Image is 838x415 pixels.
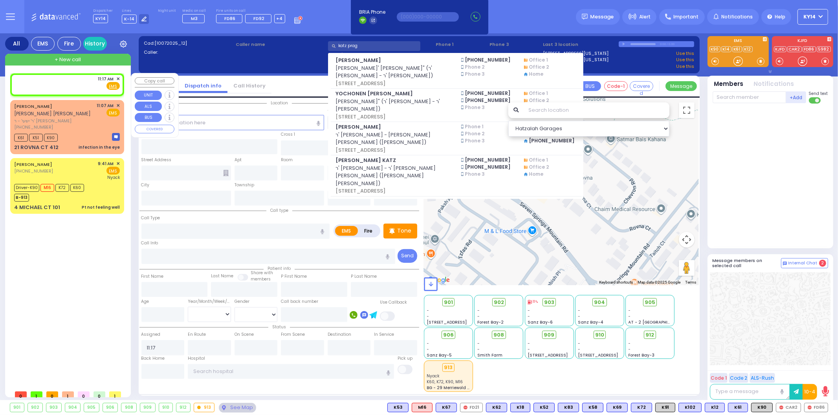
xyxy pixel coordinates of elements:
[251,276,271,282] span: members
[14,103,52,109] a: [PERSON_NAME]
[251,270,273,276] small: Share with
[427,308,429,313] span: -
[336,146,451,154] span: [STREET_ADDRESS]
[645,299,655,306] span: 905
[427,379,463,385] span: K60, K72, K90, M16
[46,391,58,397] span: 0
[774,46,787,52] a: KJFD
[328,182,339,188] label: State
[673,13,699,20] span: Important
[590,13,614,21] span: Message
[188,364,394,379] input: Search hospital
[144,49,233,56] label: Caller:
[281,273,307,280] label: P First Name
[743,46,753,52] a: K12
[630,81,653,91] button: Covered
[55,56,81,64] span: + New call
[141,331,161,338] label: Assigned
[594,299,605,306] span: 904
[529,97,549,104] span: Office 2
[529,157,548,164] span: Office 1
[465,90,510,97] span: [PHONE_NUMBER]
[236,41,325,48] label: Caller name
[328,106,339,113] label: Areas
[94,391,105,397] span: 0
[678,403,702,412] div: BLS
[351,273,377,280] label: P Last Name
[788,260,818,266] span: Internal Chat
[582,403,603,412] div: K58
[705,403,725,412] div: BLS
[477,308,480,313] span: -
[708,39,769,44] label: EMS
[544,299,554,306] span: 903
[461,98,464,102] img: smartphone.png
[31,37,55,51] div: EMS
[84,403,99,412] div: 905
[543,41,619,48] label: Last 3 location
[809,91,828,96] span: Send text
[786,91,807,103] button: +Add
[141,299,149,305] label: Age
[750,373,775,383] button: ALS-Rush
[426,275,452,285] a: Open this area in Google Maps (opens a new window)
[529,164,549,171] span: Office 2
[227,82,271,89] a: Call History
[477,352,502,358] span: Smith Farm
[524,139,528,143] img: home.png
[135,102,162,111] button: ALS
[14,124,53,130] span: [PHONE_NUMBER]
[544,331,555,339] span: 909
[524,173,528,176] img: home.png
[578,313,580,319] span: -
[809,96,821,104] label: Turn off text
[188,355,205,362] label: Hospital
[336,90,451,98] span: YOCHONEN [PERSON_NAME]
[144,40,233,47] label: Cad:
[14,194,29,202] span: B-913
[14,204,60,211] div: 4 MICHAEL CT 101
[629,352,655,358] span: Forest Bay-3
[442,363,455,372] div: 913
[397,227,411,235] p: Tone
[103,403,118,412] div: 906
[529,56,548,64] span: Office 1
[629,346,631,352] span: -
[358,226,380,236] label: Fire
[679,102,695,118] button: Toggle fullscreen view
[465,123,484,130] span: Phone 1
[465,64,484,71] span: Phone 2
[116,102,120,109] span: ✕
[629,340,631,346] span: -
[629,308,631,313] span: -
[486,403,507,412] div: BLS
[464,406,468,410] img: red-radio-icon.svg
[281,299,318,305] label: Call back number
[336,80,451,87] span: [STREET_ADDRESS]
[528,313,530,319] span: -
[191,15,198,22] span: M3
[235,331,254,338] label: On Scene
[336,123,451,131] span: [PERSON_NAME]
[29,134,43,142] span: K51
[15,391,27,397] span: 0
[639,13,651,20] span: Alert
[141,182,150,188] label: City
[427,373,440,379] span: Nyack
[631,403,652,412] div: K72
[578,346,580,352] span: -
[179,82,227,89] a: Dispatch info
[629,313,631,319] span: -
[528,352,568,358] span: [STREET_ADDRESS]
[529,64,549,71] span: Office 2
[253,15,264,22] span: FD92
[524,92,528,95] img: home-telephone.png
[493,331,504,339] span: 908
[728,403,748,412] div: BLS
[465,71,485,78] span: Phone 3
[109,84,117,89] u: EMS
[529,90,548,97] span: Office 1
[710,373,728,383] button: Code 1
[461,72,464,76] img: smartphone.png
[397,12,459,22] input: (000)000-00000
